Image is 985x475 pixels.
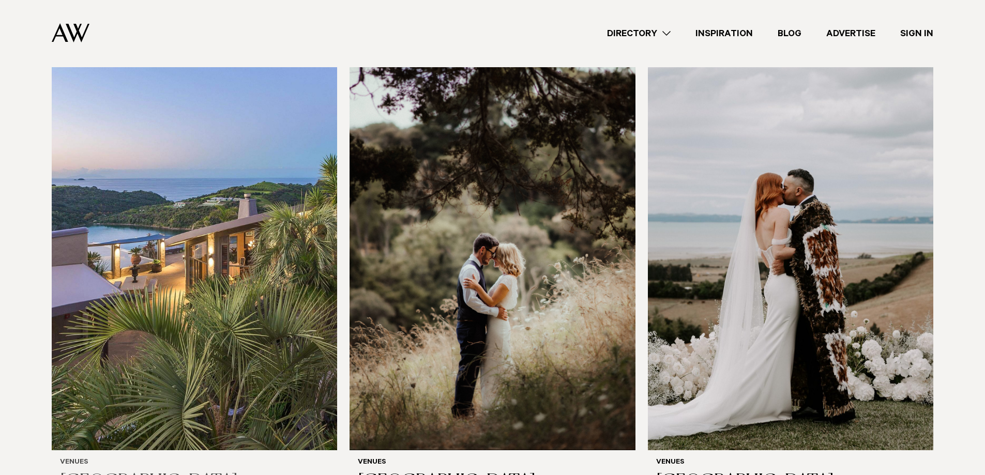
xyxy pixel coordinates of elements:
[656,458,925,467] h6: Venues
[814,26,888,40] a: Advertise
[350,67,635,450] img: wedding photoshoot waterfall farm
[595,26,683,40] a: Directory
[52,67,337,450] img: Exterior view of Delamore Lodge on Waiheke Island
[888,26,946,40] a: Sign In
[358,458,627,467] h6: Venues
[648,67,933,450] img: Auckland Weddings Venues | Kauri Bay
[765,26,814,40] a: Blog
[683,26,765,40] a: Inspiration
[60,458,329,467] h6: Venues
[52,23,89,42] img: Auckland Weddings Logo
